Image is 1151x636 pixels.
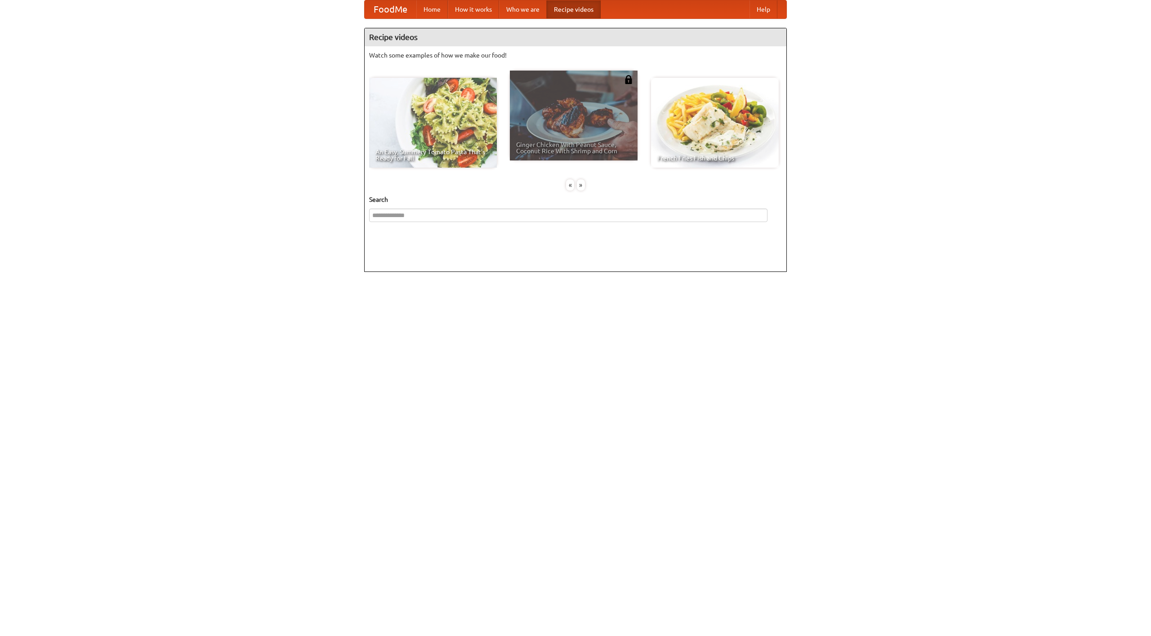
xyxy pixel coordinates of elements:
[365,28,786,46] h4: Recipe videos
[375,149,491,161] span: An Easy, Summery Tomato Pasta That's Ready for Fall
[416,0,448,18] a: Home
[448,0,499,18] a: How it works
[577,179,585,191] div: »
[749,0,777,18] a: Help
[624,75,633,84] img: 483408.png
[369,78,497,168] a: An Easy, Summery Tomato Pasta That's Ready for Fall
[657,155,772,161] span: French Fries Fish and Chips
[369,51,782,60] p: Watch some examples of how we make our food!
[369,195,782,204] h5: Search
[547,0,601,18] a: Recipe videos
[651,78,779,168] a: French Fries Fish and Chips
[365,0,416,18] a: FoodMe
[566,179,574,191] div: «
[499,0,547,18] a: Who we are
